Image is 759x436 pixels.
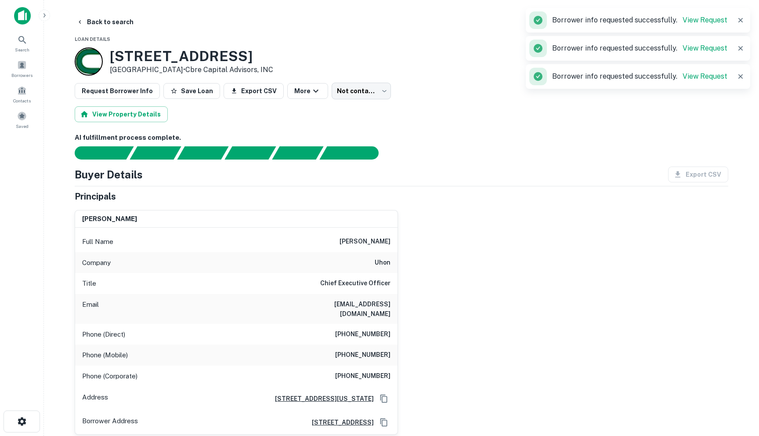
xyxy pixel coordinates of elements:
h3: [STREET_ADDRESS] [110,48,273,65]
div: Your request is received and processing... [130,146,181,160]
div: Documents found, AI parsing details... [177,146,228,160]
button: Export CSV [224,83,284,99]
a: Cbre Capital Advisors, INC [185,65,273,74]
iframe: Chat Widget [715,366,759,408]
a: Search [3,31,41,55]
h5: Principals [75,190,116,203]
h6: [PERSON_NAME] [340,236,390,247]
p: Borrower info requested successfully. [552,71,727,82]
button: More [287,83,328,99]
span: Contacts [13,97,31,104]
h6: uhon [375,258,390,268]
h6: [PHONE_NUMBER] [335,350,390,360]
button: View Property Details [75,106,168,122]
span: Loan Details [75,36,110,42]
div: AI fulfillment process complete. [320,146,389,160]
button: Copy Address [377,392,390,405]
p: Full Name [82,236,113,247]
img: capitalize-icon.png [14,7,31,25]
h6: [PHONE_NUMBER] [335,371,390,381]
p: Email [82,299,99,319]
a: Contacts [3,82,41,106]
span: Saved [16,123,29,130]
div: Principals found, still searching for contact information. This may take time... [272,146,323,160]
h6: Chief Executive Officer [320,278,390,289]
p: Borrower Address [82,416,138,429]
a: [STREET_ADDRESS][US_STATE] [268,394,374,403]
p: Borrower info requested successfully. [552,15,727,25]
button: Save Loan [163,83,220,99]
a: View Request [683,44,727,52]
p: Phone (Corporate) [82,371,137,381]
h6: AI fulfillment process complete. [75,133,728,143]
p: Address [82,392,108,405]
span: Search [15,46,29,53]
button: Request Borrower Info [75,83,160,99]
a: View Request [683,16,727,24]
a: View Request [683,72,727,80]
div: Sending borrower request to AI... [64,146,130,160]
div: Not contacted [332,83,391,99]
p: Borrower info requested successfully. [552,43,727,54]
p: Title [82,278,96,289]
button: Back to search [73,14,137,30]
h6: [PHONE_NUMBER] [335,329,390,340]
p: Company [82,258,111,268]
div: Principals found, AI now looking for contact information... [224,146,276,160]
h6: [EMAIL_ADDRESS][DOMAIN_NAME] [285,299,390,319]
a: [STREET_ADDRESS] [305,418,374,427]
span: Borrowers [11,72,33,79]
h6: [PERSON_NAME] [82,214,137,224]
p: [GEOGRAPHIC_DATA] • [110,65,273,75]
button: Copy Address [377,416,390,429]
a: Saved [3,108,41,131]
p: Phone (Direct) [82,329,125,340]
h4: Buyer Details [75,167,143,182]
p: Phone (Mobile) [82,350,128,360]
a: Borrowers [3,57,41,80]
